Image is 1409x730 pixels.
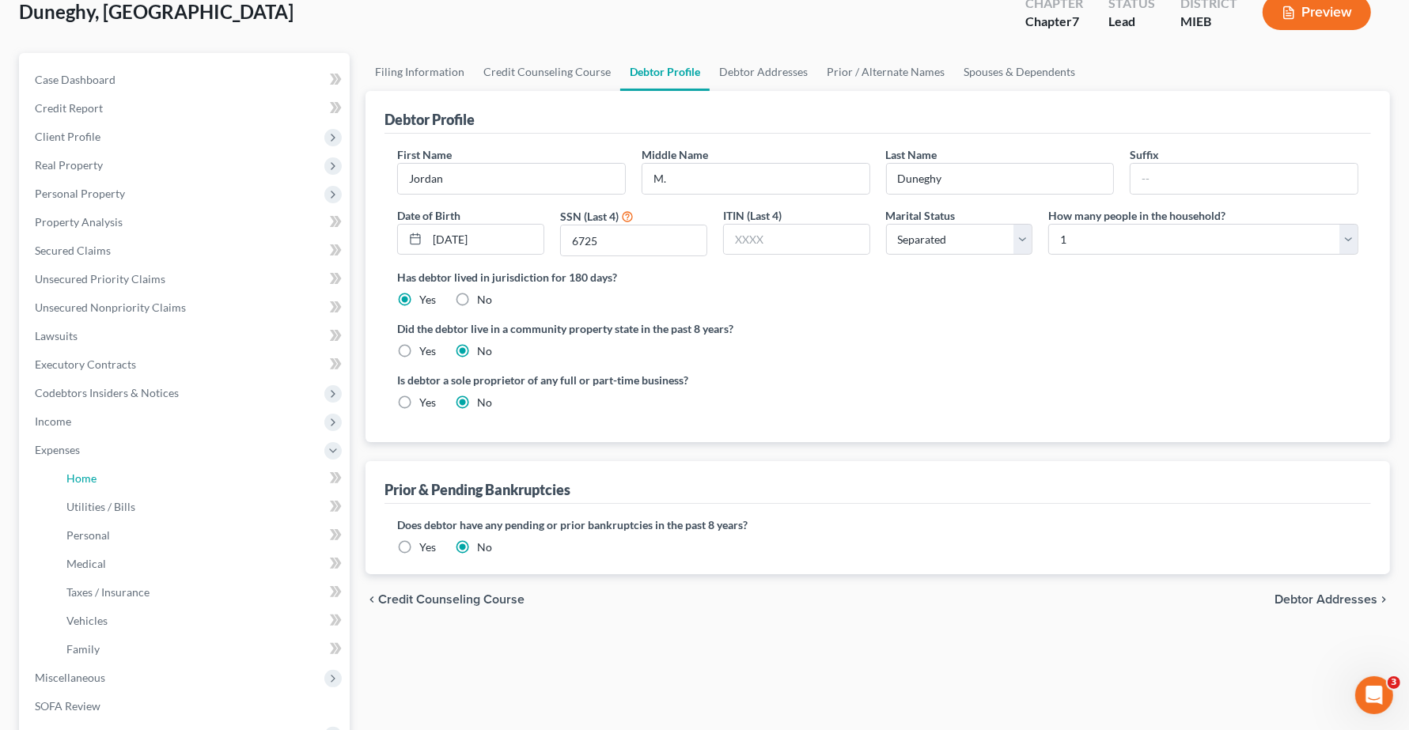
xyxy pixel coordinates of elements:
label: Date of Birth [397,207,460,224]
span: Credit Report [35,101,103,115]
label: Suffix [1130,146,1159,163]
label: Yes [419,343,436,359]
a: Debtor Addresses [710,53,817,91]
input: -- [887,164,1114,194]
label: Did the debtor live in a community property state in the past 8 years? [397,320,1358,337]
a: Lawsuits [22,322,350,350]
a: Credit Counseling Course [474,53,620,91]
a: Vehicles [54,607,350,635]
span: Unsecured Nonpriority Claims [35,301,186,314]
span: Home [66,471,97,485]
input: XXXX [561,225,706,255]
a: Prior / Alternate Names [817,53,954,91]
span: SOFA Review [35,699,100,713]
span: Credit Counseling Course [378,593,525,606]
span: Lawsuits [35,329,78,342]
label: No [477,539,492,555]
label: Middle Name [642,146,708,163]
span: 3 [1388,676,1400,689]
a: Secured Claims [22,236,350,265]
a: Unsecured Priority Claims [22,265,350,293]
label: Does debtor have any pending or prior bankruptcies in the past 8 years? [397,516,1358,533]
span: Vehicles [66,614,108,627]
div: Prior & Pending Bankruptcies [384,480,570,499]
span: Secured Claims [35,244,111,257]
input: -- [1131,164,1358,194]
span: Case Dashboard [35,73,116,86]
div: MIEB [1180,13,1237,31]
span: Income [35,414,71,428]
label: Last Name [886,146,937,163]
button: Debtor Addresses chevron_right [1275,593,1390,606]
a: SOFA Review [22,692,350,721]
label: No [477,292,492,308]
input: M.I [642,164,869,194]
input: -- [398,164,625,194]
span: Client Profile [35,130,100,143]
label: How many people in the household? [1048,207,1225,224]
label: First Name [397,146,452,163]
button: chevron_left Credit Counseling Course [366,593,525,606]
span: Debtor Addresses [1275,593,1377,606]
i: chevron_right [1377,593,1390,606]
span: Medical [66,557,106,570]
span: Codebtors Insiders & Notices [35,386,179,399]
a: Property Analysis [22,208,350,236]
a: Personal [54,521,350,550]
span: Expenses [35,443,80,456]
i: chevron_left [366,593,378,606]
input: MM/DD/YYYY [427,225,544,255]
span: 7 [1072,13,1079,28]
a: Medical [54,550,350,578]
a: Utilities / Bills [54,493,350,521]
iframe: Intercom live chat [1355,676,1393,714]
span: Executory Contracts [35,357,136,371]
span: Personal [66,528,110,542]
span: Miscellaneous [35,671,105,684]
input: XXXX [724,225,869,255]
label: Marital Status [886,207,956,224]
span: Family [66,642,100,656]
label: Yes [419,395,436,410]
label: SSN (Last 4) [560,208,619,225]
a: Taxes / Insurance [54,578,350,607]
a: Executory Contracts [22,350,350,379]
a: Filing Information [366,53,474,91]
span: Real Property [35,158,103,172]
div: Lead [1108,13,1155,31]
label: Yes [419,539,436,555]
span: Unsecured Priority Claims [35,272,165,286]
label: Has debtor lived in jurisdiction for 180 days? [397,269,1358,286]
span: Property Analysis [35,215,123,229]
a: Family [54,635,350,664]
a: Credit Report [22,94,350,123]
label: Is debtor a sole proprietor of any full or part-time business? [397,372,869,388]
a: Debtor Profile [620,53,710,91]
span: Taxes / Insurance [66,585,150,599]
span: Personal Property [35,187,125,200]
label: No [477,343,492,359]
label: Yes [419,292,436,308]
div: Debtor Profile [384,110,475,129]
a: Unsecured Nonpriority Claims [22,293,350,322]
span: Utilities / Bills [66,500,135,513]
div: Chapter [1025,13,1083,31]
label: No [477,395,492,410]
a: Case Dashboard [22,66,350,94]
a: Spouses & Dependents [954,53,1085,91]
label: ITIN (Last 4) [723,207,782,224]
a: Home [54,464,350,493]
